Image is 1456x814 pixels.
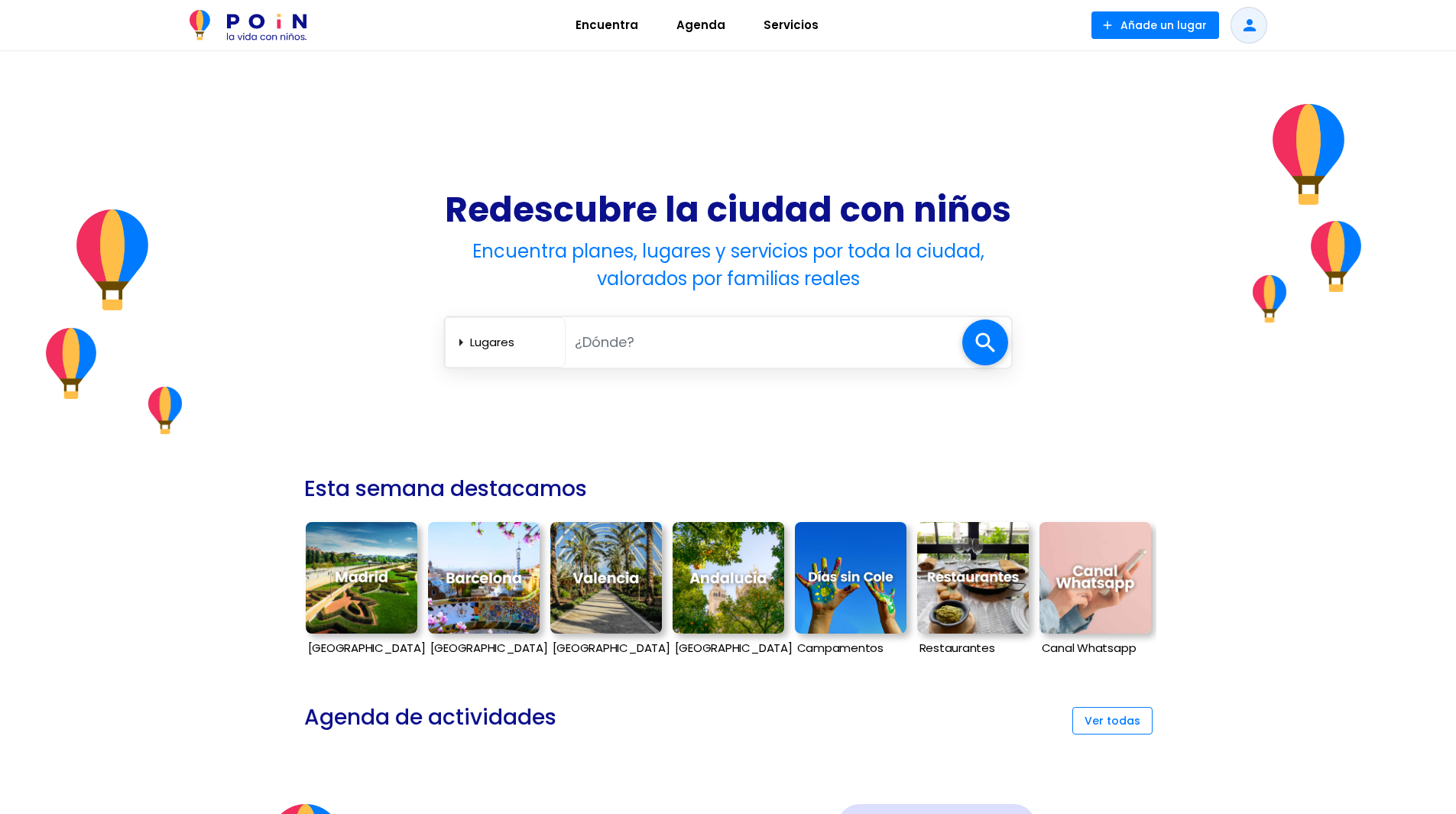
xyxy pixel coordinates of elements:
a: [GEOGRAPHIC_DATA] [306,514,417,667]
input: ¿Dónde? [566,326,962,358]
img: Madrid [306,522,417,634]
p: Canal Whatsapp [1039,641,1151,655]
button: Añade un lugar [1091,11,1219,39]
a: Restaurantes [917,514,1029,667]
p: [GEOGRAPHIC_DATA] [428,641,540,655]
img: Valencia [550,522,662,634]
img: Restaurantes [917,522,1029,634]
h2: Agenda de actividades [304,698,556,737]
h4: Encuentra planes, lugares y servicios por toda la ciudad, valorados por familias reales [443,238,1013,293]
select: arrow_right [470,329,559,355]
a: [GEOGRAPHIC_DATA] [428,514,540,667]
span: Servicios [757,13,825,37]
img: POiN [190,10,306,41]
a: Canal Whatsapp [1039,514,1151,667]
p: Campamentos [795,641,906,655]
a: Campamentos [795,514,906,667]
p: [GEOGRAPHIC_DATA] [550,641,662,655]
a: Servicios [744,7,838,44]
img: Barcelona [428,522,540,634]
a: Encuentra [556,7,657,44]
span: Encuentra [569,13,645,37]
img: Campamentos [795,522,906,634]
span: arrow_right [452,333,470,352]
h1: Redescubre la ciudad con niños [443,188,1013,232]
button: Ver todas [1072,707,1153,735]
p: [GEOGRAPHIC_DATA] [673,641,784,655]
a: [GEOGRAPHIC_DATA] [550,514,662,667]
a: Agenda [657,7,744,44]
p: [GEOGRAPHIC_DATA] [306,641,417,655]
span: Agenda [670,13,732,37]
img: Andalucía [673,522,784,634]
img: Canal Whatsapp [1039,522,1151,634]
p: Restaurantes [917,641,1029,655]
h2: Esta semana destacamos [304,469,587,508]
a: [GEOGRAPHIC_DATA] [673,514,784,667]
